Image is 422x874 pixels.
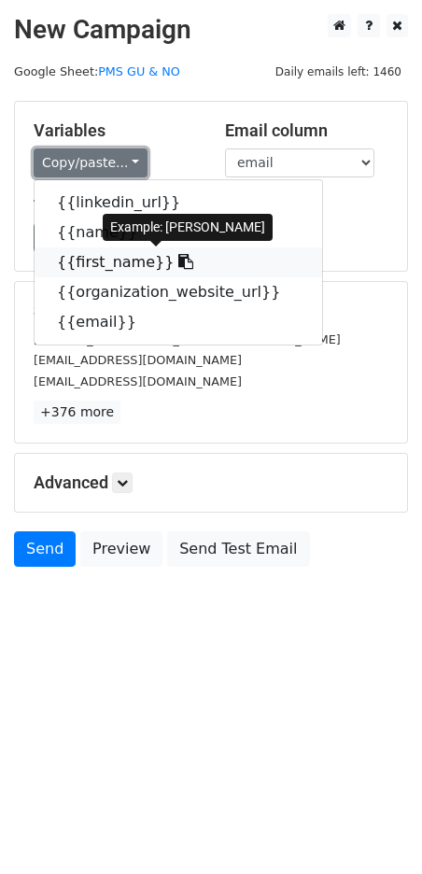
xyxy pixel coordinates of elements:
a: {{email}} [35,307,322,337]
a: Send Test Email [167,531,309,567]
h2: New Campaign [14,14,408,46]
span: Daily emails left: 1460 [269,62,408,82]
a: Send [14,531,76,567]
a: {{organization_website_url}} [35,277,322,307]
div: Example: [PERSON_NAME] [103,214,273,241]
small: [EMAIL_ADDRESS][DOMAIN_NAME] [34,374,242,388]
a: +376 more [34,401,120,424]
iframe: Chat Widget [329,784,422,874]
a: {{first_name}} [35,247,322,277]
small: [EMAIL_ADDRESS][DOMAIN_NAME] [34,353,242,367]
h5: Variables [34,120,197,141]
a: {{linkedin_url}} [35,188,322,218]
a: Daily emails left: 1460 [269,64,408,78]
a: {{name}} [35,218,322,247]
div: Example: [PERSON_NAME] [88,184,258,211]
small: Google Sheet: [14,64,180,78]
h5: Email column [225,120,388,141]
a: PMS GU & NO [98,64,180,78]
h5: Advanced [34,472,388,493]
small: [PERSON_NAME][EMAIL_ADDRESS][DOMAIN_NAME] [34,332,341,346]
a: Copy/paste... [34,148,148,177]
a: Preview [80,531,162,567]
